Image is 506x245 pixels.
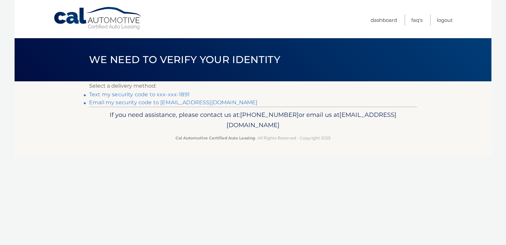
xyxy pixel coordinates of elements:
p: - All Rights Reserved - Copyright 2025 [93,134,413,141]
a: FAQ's [411,15,423,26]
p: If you need assistance, please contact us at: or email us at [93,110,413,131]
a: Dashboard [371,15,397,26]
strong: Cal Automotive Certified Auto Leasing [176,135,255,140]
a: Cal Automotive [53,7,143,30]
a: Email my security code to [EMAIL_ADDRESS][DOMAIN_NAME] [89,99,258,106]
p: Select a delivery method: [89,81,417,91]
a: Logout [437,15,453,26]
a: Text my security code to xxx-xxx-1891 [89,91,190,98]
span: [PHONE_NUMBER] [240,111,299,119]
span: We need to verify your identity [89,53,280,66]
